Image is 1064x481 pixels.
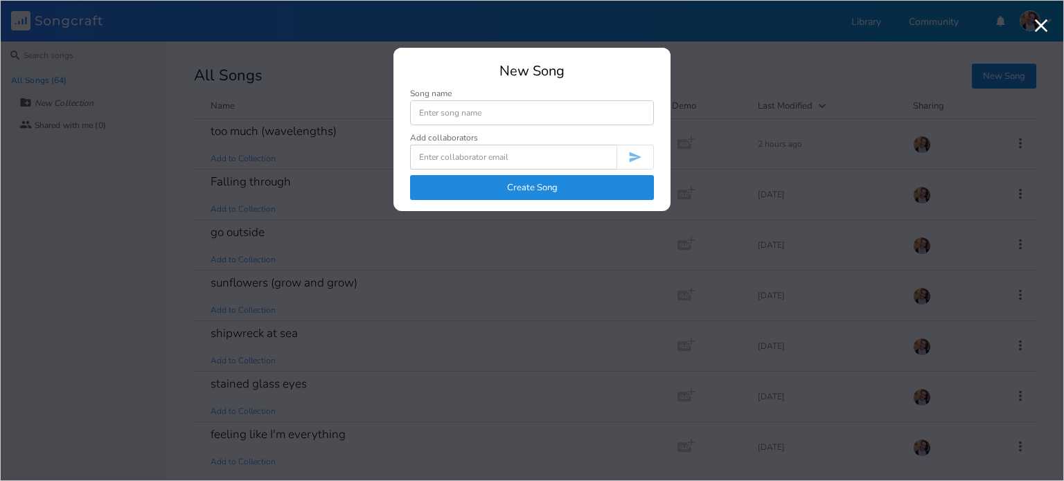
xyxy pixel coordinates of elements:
[410,134,478,142] div: Add collaborators
[410,89,654,98] div: Song name
[410,100,654,125] input: Enter song name
[617,145,654,170] button: Invite
[410,145,617,170] input: Enter collaborator email
[410,175,654,200] button: Create Song
[410,64,654,78] div: New Song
